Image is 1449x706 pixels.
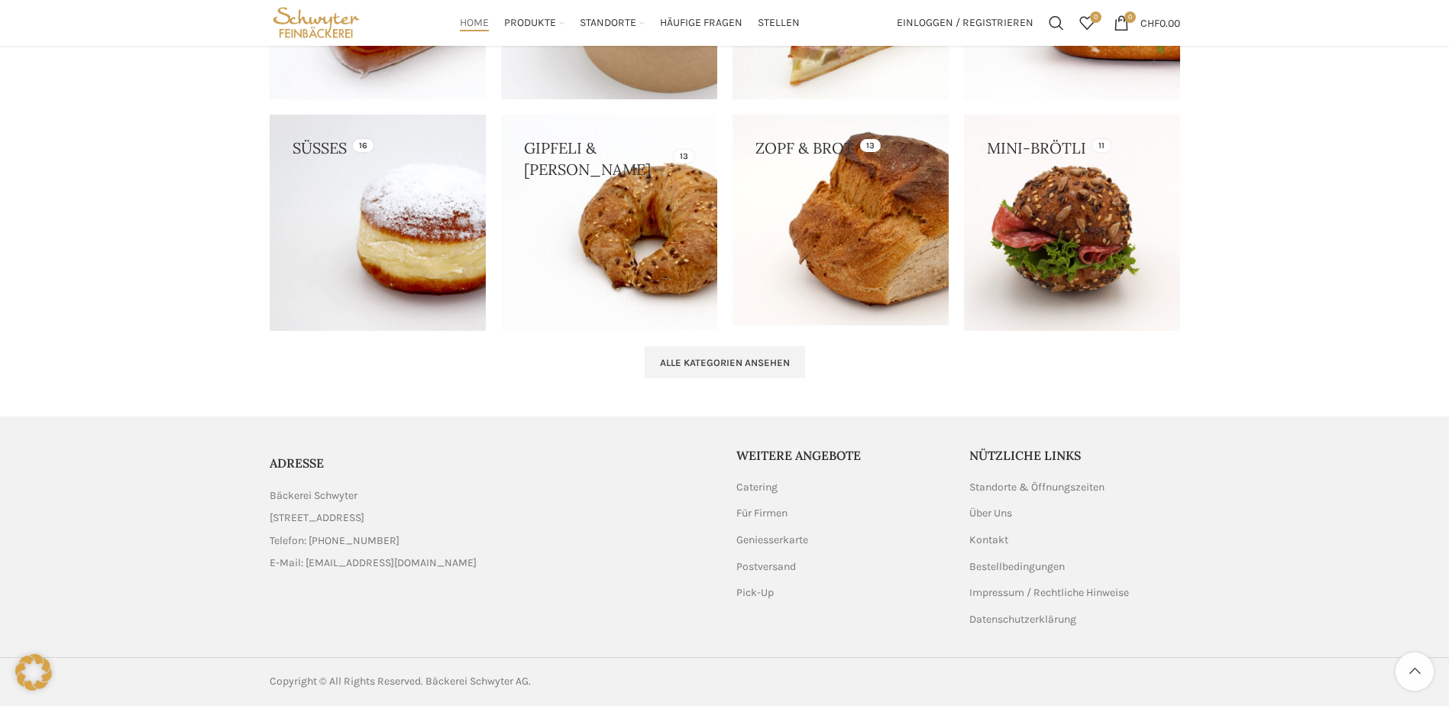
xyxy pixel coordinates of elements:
a: 0 [1072,8,1102,38]
a: Über Uns [969,506,1014,521]
a: Impressum / Rechtliche Hinweise [969,585,1130,601]
a: Geniesserkarte [736,533,810,548]
div: Meine Wunschliste [1072,8,1102,38]
a: Einloggen / Registrieren [889,8,1041,38]
a: Postversand [736,559,797,575]
bdi: 0.00 [1140,16,1180,29]
a: 0 CHF0.00 [1106,8,1188,38]
a: Standorte & Öffnungszeiten [969,480,1106,495]
a: Pick-Up [736,585,775,601]
span: Häufige Fragen [660,16,742,31]
span: Einloggen / Registrieren [897,18,1033,28]
span: [STREET_ADDRESS] [270,510,364,526]
a: List item link [270,533,713,549]
a: Catering [736,480,779,495]
a: Kontakt [969,533,1010,548]
span: Produkte [504,16,556,31]
a: Alle Kategorien ansehen [645,346,805,378]
a: Für Firmen [736,506,789,521]
span: Home [460,16,489,31]
span: Alle Kategorien ansehen [660,357,790,369]
span: ADRESSE [270,455,324,471]
span: Bäckerei Schwyter [270,487,357,504]
span: Standorte [580,16,636,31]
a: Häufige Fragen [660,8,742,38]
a: Home [460,8,489,38]
a: Datenschutzerklärung [969,612,1078,627]
span: 0 [1124,11,1136,23]
div: Copyright © All Rights Reserved. Bäckerei Schwyter AG. [270,673,717,690]
span: E-Mail: [EMAIL_ADDRESS][DOMAIN_NAME] [270,555,477,572]
h5: Weitere Angebote [736,447,947,464]
a: Scroll to top button [1396,653,1434,691]
h5: Nützliche Links [969,447,1180,464]
a: Standorte [580,8,645,38]
span: CHF [1140,16,1160,29]
a: Bestellbedingungen [969,559,1066,575]
a: Stellen [758,8,800,38]
a: Site logo [270,15,364,28]
a: Produkte [504,8,564,38]
span: Stellen [758,16,800,31]
div: Main navigation [370,8,888,38]
a: Suchen [1041,8,1072,38]
span: 0 [1090,11,1101,23]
